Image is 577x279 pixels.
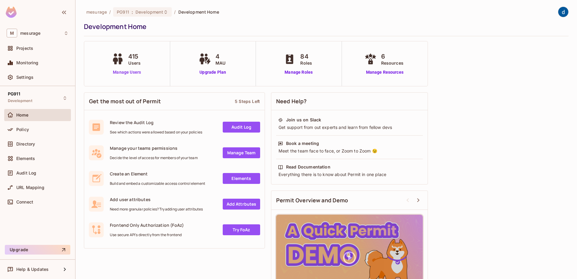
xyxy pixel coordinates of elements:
[5,245,70,255] button: Upgrade
[8,91,20,96] span: PG911
[110,207,203,212] span: Need more granular policies? Try adding user attributes
[215,60,225,66] span: MAU
[128,60,141,66] span: Users
[16,60,39,65] span: Monitoring
[131,10,133,14] span: :
[20,31,40,36] span: Workspace: mesurage
[276,197,348,204] span: Permit Overview and Demo
[128,52,141,61] span: 415
[215,52,225,61] span: 4
[223,224,260,235] a: Try FoAz
[223,173,260,184] a: Elements
[286,164,330,170] div: Read Documentation
[110,69,144,75] a: Manage Users
[89,98,161,105] span: Get the most out of Permit
[110,222,184,228] span: Frontend Only Authorization (FoAz)
[16,185,44,190] span: URL Mapping
[16,200,33,204] span: Connect
[16,113,29,117] span: Home
[235,98,260,104] div: 5 Steps Left
[16,267,49,272] span: Help & Updates
[278,148,421,154] div: Meet the team face to face, or Zoom to Zoom 😉
[558,7,568,17] img: dev 911gcl
[174,9,176,15] li: /
[16,142,35,146] span: Directory
[363,69,406,75] a: Manage Resources
[278,172,421,178] div: Everything there is to know about Permit in one place
[286,117,321,123] div: Join us on Slack
[16,46,33,51] span: Projects
[178,9,219,15] span: Development Home
[286,140,319,146] div: Book a meeting
[197,69,228,75] a: Upgrade Plan
[300,52,312,61] span: 84
[276,98,307,105] span: Need Help?
[223,147,260,158] a: Manage Team
[110,197,203,202] span: Add user attributes
[110,130,202,135] span: See which actions were allowed based on your policies
[16,171,36,175] span: Audit Log
[16,75,33,80] span: Settings
[135,9,163,15] span: Development
[110,181,205,186] span: Build and embed a customizable access control element
[223,122,260,133] a: Audit Log
[110,171,205,177] span: Create an Element
[300,60,312,66] span: Roles
[282,69,315,75] a: Manage Roles
[6,7,17,18] img: SReyMgAAAABJRU5ErkJggg==
[110,232,184,237] span: Use secure API's directly from the frontend
[7,29,17,37] span: M
[110,145,198,151] span: Manage your teams permissions
[16,156,35,161] span: Elements
[110,120,202,125] span: Review the Audit Log
[381,52,403,61] span: 6
[381,60,403,66] span: Resources
[278,124,421,130] div: Get support from out experts and learn from fellow devs
[223,199,260,210] a: Add Attrbutes
[117,9,129,15] span: PG911
[109,9,111,15] li: /
[86,9,107,15] span: the active workspace
[16,127,29,132] span: Policy
[110,156,198,160] span: Decide the level of access for members of your team
[84,22,566,31] div: Development Home
[8,98,32,103] span: Development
